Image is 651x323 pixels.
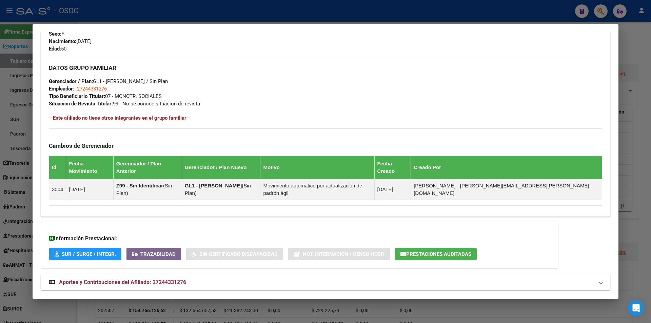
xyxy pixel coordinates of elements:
[374,179,411,200] td: [DATE]
[62,251,116,257] span: SUR / SURGE / INTEGR.
[49,248,121,260] button: SUR / SURGE / INTEGR.
[49,38,76,44] strong: Nacimiento:
[41,274,610,290] mat-expansion-panel-header: Aportes y Contribuciones del Afiliado: 27244331276
[49,101,200,107] span: 99 - No se conoce situación de revista
[49,38,92,44] span: [DATE]
[116,183,172,196] span: Sin Plan
[113,156,182,179] th: Gerenciador / Plan Anterior
[49,46,61,52] strong: Edad:
[49,31,61,37] strong: Sexo:
[182,179,260,200] td: ( )
[49,179,66,200] td: 3004
[49,86,74,92] strong: Empleador:
[411,179,602,200] td: [PERSON_NAME] - [PERSON_NAME][EMAIL_ADDRESS][PERSON_NAME][DOMAIN_NAME]
[49,64,602,72] h3: DATOS GRUPO FAMILIAR
[186,248,283,260] button: Sin Certificado Discapacidad
[303,251,384,257] span: Not. Internacion / Censo Hosp.
[628,300,644,316] div: Open Intercom Messenger
[260,179,374,200] td: Movimiento automático por actualización de padrón ágil
[49,78,168,84] span: GL1 - [PERSON_NAME] / Sin Plan
[66,179,113,200] td: [DATE]
[140,251,176,257] span: Trazabilidad
[77,86,107,92] span: 27244331276
[49,101,113,107] strong: Situacion de Revista Titular:
[260,156,374,179] th: Motivo
[406,251,471,257] span: Prestaciones Auditadas
[199,251,278,257] span: Sin Certificado Discapacidad
[411,156,602,179] th: Creado Por
[49,78,93,84] strong: Gerenciador / Plan:
[113,179,182,200] td: ( )
[374,156,411,179] th: Fecha Creado
[182,156,260,179] th: Gerenciador / Plan Nuevo
[49,142,602,149] h3: Cambios de Gerenciador
[116,183,163,188] strong: Z99 - Sin Identificar
[185,183,251,196] span: Sin Plan
[185,183,242,188] strong: GL1 - [PERSON_NAME]
[66,156,113,179] th: Fecha Movimiento
[49,93,105,99] strong: Tipo Beneficiario Titular:
[49,235,550,243] h3: Información Prestacional:
[49,31,64,37] span: F
[126,248,181,260] button: Trazabilidad
[49,46,66,52] span: 50
[288,248,390,260] button: Not. Internacion / Censo Hosp.
[49,156,66,179] th: Id
[395,248,477,260] button: Prestaciones Auditadas
[59,279,186,285] span: Aportes y Contribuciones del Afiliado: 27244331276
[49,93,162,99] span: 07 - MONOTR. SOCIALES
[49,114,602,122] h4: --Este afiliado no tiene otros integrantes en el grupo familiar--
